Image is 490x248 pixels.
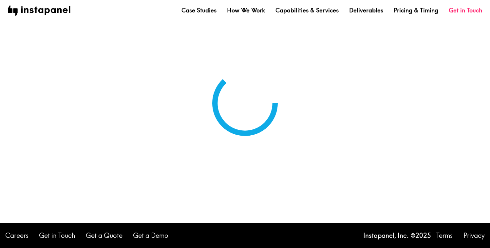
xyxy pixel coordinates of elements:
a: Get in Touch [39,231,75,240]
a: Case Studies [181,6,217,14]
a: Pricing & Timing [394,6,438,14]
a: How We Work [227,6,265,14]
a: Get in Touch [449,6,482,14]
a: Capabilities & Services [275,6,339,14]
a: Get a Quote [86,231,122,240]
a: Careers [5,231,28,240]
p: Instapanel, Inc. © 2025 [363,231,431,240]
img: instapanel [8,6,70,16]
a: Privacy [463,231,485,240]
a: Get a Demo [133,231,168,240]
a: Terms [436,231,453,240]
a: Deliverables [349,6,383,14]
